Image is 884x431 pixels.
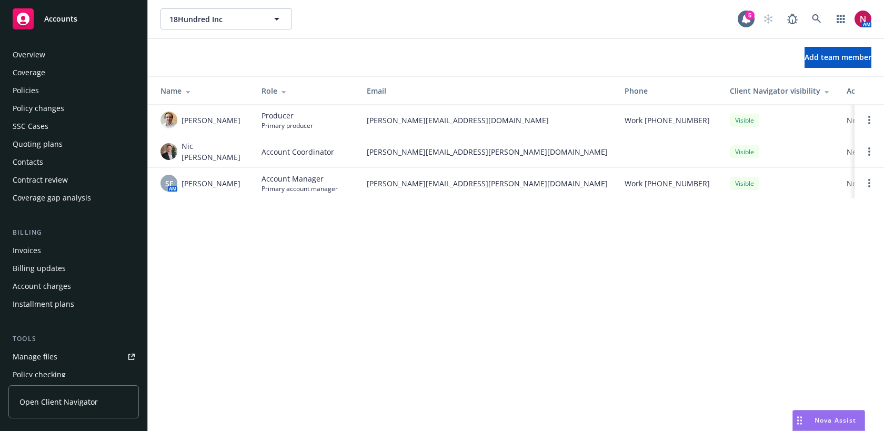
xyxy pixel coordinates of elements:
[13,82,39,99] div: Policies
[13,64,45,81] div: Coverage
[625,178,710,189] span: Work [PHONE_NUMBER]
[13,100,64,117] div: Policy changes
[160,143,177,160] img: photo
[8,278,139,295] a: Account charges
[8,154,139,171] a: Contacts
[625,115,710,126] span: Work [PHONE_NUMBER]
[830,8,851,29] a: Switch app
[165,178,173,189] span: SF
[13,260,66,277] div: Billing updates
[182,178,240,189] span: [PERSON_NAME]
[8,296,139,313] a: Installment plans
[13,172,68,188] div: Contract review
[8,100,139,117] a: Policy changes
[793,410,806,430] div: Drag to move
[8,260,139,277] a: Billing updates
[262,110,313,121] span: Producer
[13,46,45,63] div: Overview
[806,8,827,29] a: Search
[367,85,608,96] div: Email
[805,52,871,62] span: Add team member
[13,366,66,383] div: Policy checking
[160,8,292,29] button: 18Hundred Inc
[19,396,98,407] span: Open Client Navigator
[182,115,240,126] span: [PERSON_NAME]
[13,242,41,259] div: Invoices
[367,178,608,189] span: [PERSON_NAME][EMAIL_ADDRESS][PERSON_NAME][DOMAIN_NAME]
[8,242,139,259] a: Invoices
[8,136,139,153] a: Quoting plans
[863,177,876,189] a: Open options
[262,121,313,130] span: Primary producer
[262,173,338,184] span: Account Manager
[262,85,350,96] div: Role
[8,227,139,238] div: Billing
[815,416,856,425] span: Nova Assist
[160,85,245,96] div: Name
[730,177,759,190] div: Visible
[13,296,74,313] div: Installment plans
[863,114,876,126] a: Open options
[805,47,871,68] button: Add team member
[8,64,139,81] a: Coverage
[8,118,139,135] a: SSC Cases
[8,334,139,344] div: Tools
[13,348,57,365] div: Manage files
[8,366,139,383] a: Policy checking
[792,410,865,431] button: Nova Assist
[367,115,608,126] span: [PERSON_NAME][EMAIL_ADDRESS][DOMAIN_NAME]
[730,114,759,127] div: Visible
[169,14,260,25] span: 18Hundred Inc
[855,11,871,27] img: photo
[745,11,755,20] div: 5
[8,82,139,99] a: Policies
[160,112,177,128] img: photo
[262,184,338,193] span: Primary account manager
[8,46,139,63] a: Overview
[8,189,139,206] a: Coverage gap analysis
[8,348,139,365] a: Manage files
[13,118,48,135] div: SSC Cases
[625,85,713,96] div: Phone
[13,278,71,295] div: Account charges
[8,4,139,34] a: Accounts
[730,85,830,96] div: Client Navigator visibility
[782,8,803,29] a: Report a Bug
[262,146,334,157] span: Account Coordinator
[13,154,43,171] div: Contacts
[182,141,245,163] span: Nic [PERSON_NAME]
[8,172,139,188] a: Contract review
[44,15,77,23] span: Accounts
[758,8,779,29] a: Start snowing
[863,145,876,158] a: Open options
[13,136,63,153] div: Quoting plans
[730,145,759,158] div: Visible
[367,146,608,157] span: [PERSON_NAME][EMAIL_ADDRESS][PERSON_NAME][DOMAIN_NAME]
[13,189,91,206] div: Coverage gap analysis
